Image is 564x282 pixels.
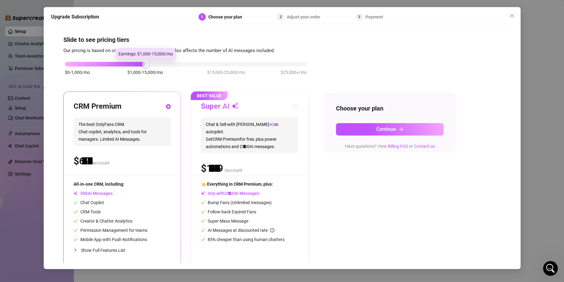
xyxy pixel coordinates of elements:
div: Giselle [22,73,36,80]
span: 3 [358,15,360,19]
span: /account [224,167,242,173]
span: /account [91,160,110,166]
h3: Super AI [201,102,239,111]
button: Help [62,192,92,217]
h5: Upgrade Subscription [51,13,99,21]
span: check [201,228,205,232]
div: Adjust your order [287,13,324,21]
span: Continue [376,126,396,132]
div: • 2m ago [38,28,56,34]
a: Billing FAQ [388,144,408,149]
button: News [92,192,123,217]
span: Mobile App with Push Notifications [74,237,147,242]
div: Earnings: $1,000-15,000/mo [116,48,175,60]
div: [PERSON_NAME] [22,96,58,103]
span: $15,000-25,000/mo [207,69,245,76]
span: Permission Management for teams [74,228,147,233]
span: Home [9,207,22,212]
span: Creator & Chatter Analytics [74,219,132,224]
span: AI Messages at discounted rate [208,228,274,233]
span: it doesnt work really, do I need some credits? [22,22,120,27]
span: AI Messages [74,191,113,196]
span: $ [201,163,223,174]
div: Show Full Features List [74,243,171,257]
button: Close [507,11,517,21]
div: Choose your plan [208,13,246,21]
iframe: Intercom live chat [543,261,558,276]
h1: Messages [46,3,79,13]
span: check [201,210,205,214]
span: Chat & Sell with [PERSON_NAME] on autopilot. Get CRM Premium for free, plus power automations and... [201,118,298,153]
span: Super Mass Message [201,219,248,224]
h3: CRM Premium [74,102,122,111]
div: • 38m ago [38,73,59,80]
span: check [74,237,78,242]
span: check [201,219,205,223]
div: Payment [366,13,383,21]
span: Messages [34,207,58,212]
span: wy lizzy is turned on but doesnt answe to people [22,45,127,50]
span: check [74,219,78,223]
span: Show Full Features List [81,248,125,253]
span: 👈 Everything in CRM Premium, plus: [201,182,273,187]
span: check [74,200,78,205]
span: info-circle [270,228,274,232]
div: Giselle [22,50,36,57]
span: $1,000-15,000/mo [127,69,163,76]
span: Izzy with AI Messages [201,191,259,196]
span: CRM Tools [74,209,101,214]
button: Messages [31,192,62,217]
div: • 10h ago [59,96,79,103]
span: Close [507,13,517,18]
span: Help [72,207,82,212]
img: Profile image for Giselle [7,22,19,34]
span: check [201,237,205,242]
span: check [201,200,205,205]
span: 1 [201,15,203,19]
img: Profile image for Giselle [7,67,19,79]
span: Follow-back Expired Fans [201,209,256,214]
button: Continuearrow-right [336,123,444,135]
span: arrow-right [398,127,403,132]
span: collapsed [74,248,77,252]
span: Our pricing is based on creator's monthly earnings. It also affects the number of AI messages inc... [63,48,275,53]
a: Contact us [414,144,435,149]
span: BEST VALUE [191,91,228,100]
h4: Slide to see pricing tiers [63,35,501,44]
span: <3 [22,67,28,72]
span: check [74,228,78,232]
span: All-in-one CRM, including: [74,182,124,187]
span: The best OnlyFans CRM. Chat copilot, analytics, and tools for managers. Limited AI Messages. [74,118,171,146]
span: $25,000+/mo [281,69,307,76]
span: $ [74,155,90,167]
div: Profile image for Tanya [7,90,19,102]
span: Bump Fans (Unlimited messages) [201,200,272,205]
span: close [510,13,514,18]
span: 85% cheaper than using human chatters [201,237,285,242]
span: check [74,210,78,214]
div: Close [108,2,119,14]
h4: Choose your plan [336,104,444,113]
span: News [102,207,114,212]
span: Have questions? View or [345,144,435,149]
div: Giselle [22,28,36,34]
span: 2 [280,15,282,19]
div: • 6m ago [38,50,56,57]
img: Profile image for Giselle [7,44,19,57]
span: Chat Copilot [74,200,104,205]
span: $0-1,000/mo [65,69,90,76]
